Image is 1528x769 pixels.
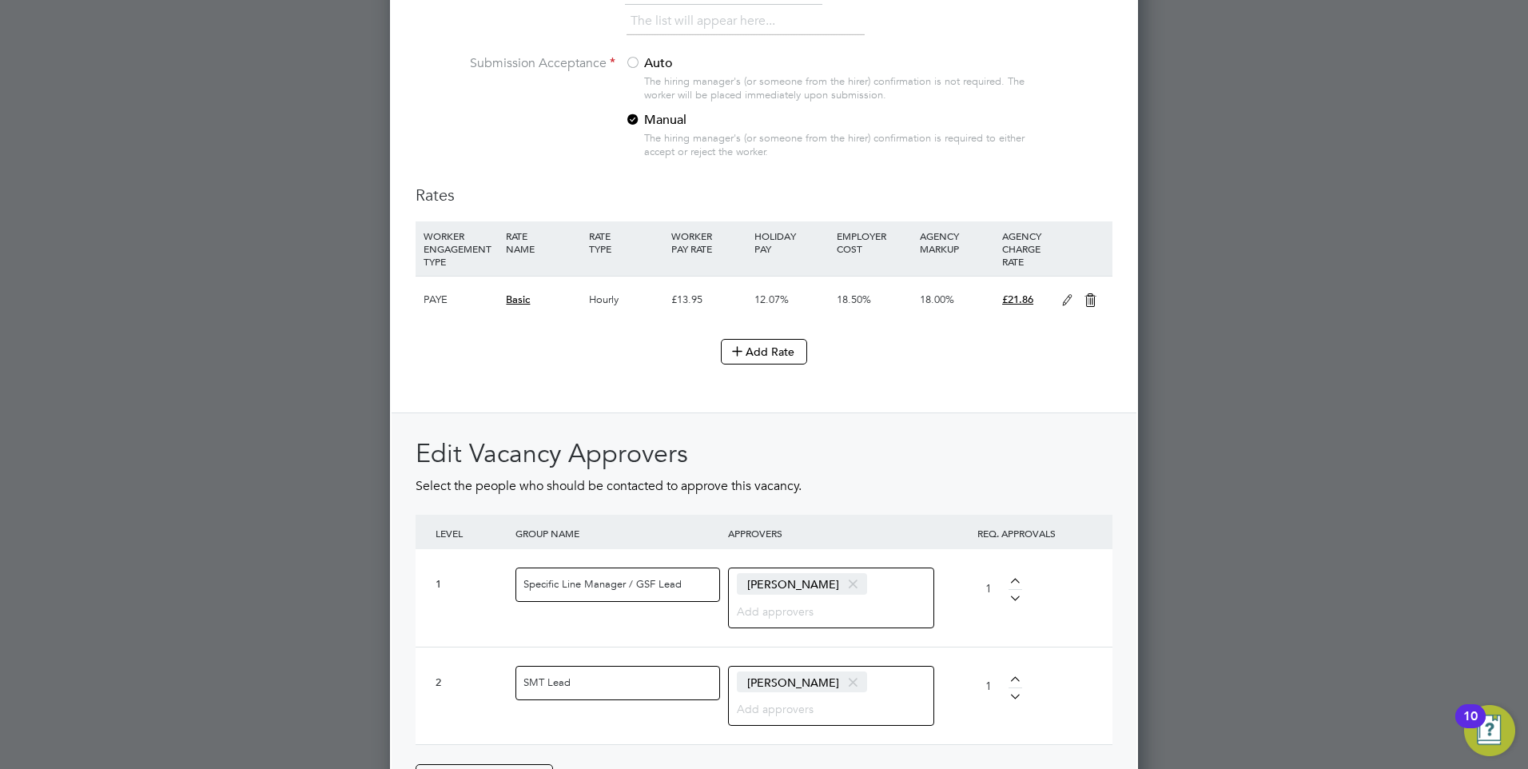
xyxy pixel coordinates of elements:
div: WORKER PAY RATE [667,221,750,263]
div: GROUP NAME [511,515,724,552]
div: PAYE [420,277,502,323]
div: EMPLOYER COST [833,221,915,263]
h2: Edit Vacancy Approvers [416,437,1112,471]
div: AGENCY CHARGE RATE [998,221,1053,276]
div: AGENCY MARKUP [916,221,998,263]
li: The list will appear here... [631,10,782,32]
div: REQ. APPROVALS [937,515,1096,552]
input: Add approvers [737,600,837,621]
h3: Rates [416,185,1112,205]
div: The hiring manager's (or someone from the hirer) confirmation is required to either accept or rej... [644,132,1033,159]
div: 1 [436,578,507,592]
div: APPROVERS [724,515,937,552]
div: LEVEL [432,515,511,552]
div: RATE NAME [502,221,584,263]
span: [PERSON_NAME] [737,573,867,594]
div: WORKER ENGAGEMENT TYPE [420,221,502,276]
span: 12.07% [754,293,789,306]
button: Open Resource Center, 10 new notifications [1464,705,1515,756]
div: HOLIDAY PAY [750,221,833,263]
span: Basic [506,293,530,306]
span: 18.00% [920,293,954,306]
span: Select the people who should be contacted to approve this vacancy. [416,478,802,494]
div: RATE TYPE [585,221,667,263]
span: 18.50% [837,293,871,306]
div: 2 [436,676,507,690]
label: Submission Acceptance [416,55,615,72]
input: Add approvers [737,698,837,719]
span: [PERSON_NAME] [737,671,867,692]
span: £21.86 [1002,293,1033,306]
button: Add Rate [721,339,807,365]
div: The hiring manager's (or someone from the hirer) confirmation is not required. The worker will be... [644,75,1033,102]
label: Auto [625,55,825,72]
label: Manual [625,112,825,129]
div: 10 [1463,716,1478,737]
div: £13.95 [667,277,750,323]
div: Hourly [585,277,667,323]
